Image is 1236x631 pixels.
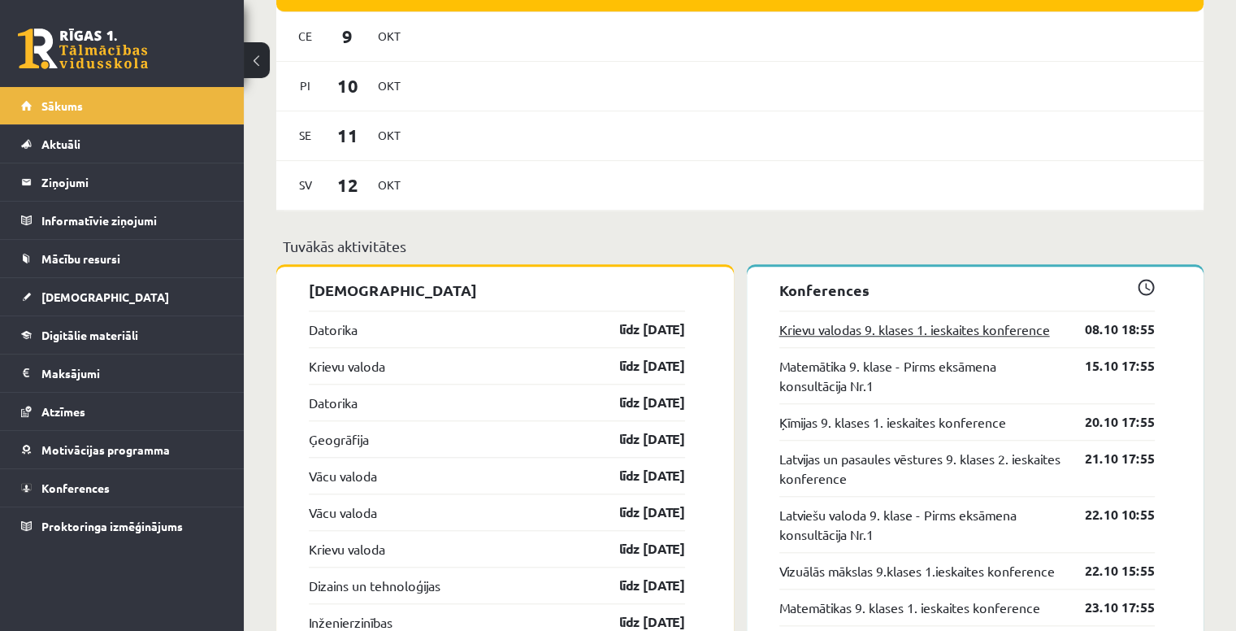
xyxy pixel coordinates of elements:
[21,316,223,354] a: Digitālie materiāli
[309,356,385,376] a: Krievu valoda
[309,279,685,301] p: [DEMOGRAPHIC_DATA]
[41,442,170,457] span: Motivācijas programma
[591,429,685,449] a: līdz [DATE]
[309,429,369,449] a: Ģeogrāfija
[309,393,358,412] a: Datorika
[591,539,685,559] a: līdz [DATE]
[309,503,377,522] a: Vācu valoda
[21,431,223,468] a: Motivācijas programma
[41,98,83,113] span: Sākums
[591,503,685,522] a: līdz [DATE]
[323,172,373,198] span: 12
[779,356,1061,395] a: Matemātika 9. klase - Pirms eksāmena konsultācija Nr.1
[283,235,1197,257] p: Tuvākās aktivitātes
[41,328,138,342] span: Digitālie materiāli
[41,202,223,239] legend: Informatīvie ziņojumi
[372,172,406,198] span: Okt
[41,137,80,151] span: Aktuāli
[18,28,148,69] a: Rīgas 1. Tālmācības vidusskola
[323,23,373,50] span: 9
[1060,412,1155,432] a: 20.10 17:55
[372,123,406,148] span: Okt
[21,393,223,430] a: Atzīmes
[779,412,1006,432] a: Ķīmijas 9. klases 1. ieskaites konference
[21,125,223,163] a: Aktuāli
[21,507,223,545] a: Proktoringa izmēģinājums
[21,355,223,392] a: Maksājumi
[1060,356,1155,376] a: 15.10 17:55
[288,172,323,198] span: Sv
[21,87,223,124] a: Sākums
[1060,598,1155,617] a: 23.10 17:55
[591,356,685,376] a: līdz [DATE]
[288,123,323,148] span: Se
[1060,320,1155,339] a: 08.10 18:55
[309,576,440,595] a: Dizains un tehnoloģijas
[779,279,1156,301] p: Konferences
[591,466,685,485] a: līdz [DATE]
[1060,449,1155,468] a: 21.10 17:55
[41,519,183,533] span: Proktoringa izmēģinājums
[591,576,685,595] a: līdz [DATE]
[591,320,685,339] a: līdz [DATE]
[309,320,358,339] a: Datorika
[41,163,223,201] legend: Ziņojumi
[1060,561,1155,581] a: 22.10 15:55
[41,251,120,266] span: Mācību resursi
[41,289,169,304] span: [DEMOGRAPHIC_DATA]
[591,393,685,412] a: līdz [DATE]
[1060,505,1155,524] a: 22.10 10:55
[323,72,373,99] span: 10
[288,73,323,98] span: Pi
[21,278,223,315] a: [DEMOGRAPHIC_DATA]
[779,320,1050,339] a: Krievu valodas 9. klases 1. ieskaites konference
[288,24,323,49] span: Ce
[779,449,1061,488] a: Latvijas un pasaules vēstures 9. klases 2. ieskaites konference
[21,240,223,277] a: Mācību resursi
[41,355,223,392] legend: Maksājumi
[323,122,373,149] span: 11
[309,466,377,485] a: Vācu valoda
[309,539,385,559] a: Krievu valoda
[21,202,223,239] a: Informatīvie ziņojumi
[41,404,85,419] span: Atzīmes
[41,481,110,495] span: Konferences
[372,24,406,49] span: Okt
[21,163,223,201] a: Ziņojumi
[21,469,223,507] a: Konferences
[779,598,1040,617] a: Matemātikas 9. klases 1. ieskaites konference
[372,73,406,98] span: Okt
[779,505,1061,544] a: Latviešu valoda 9. klase - Pirms eksāmena konsultācija Nr.1
[779,561,1055,581] a: Vizuālās mākslas 9.klases 1.ieskaites konference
